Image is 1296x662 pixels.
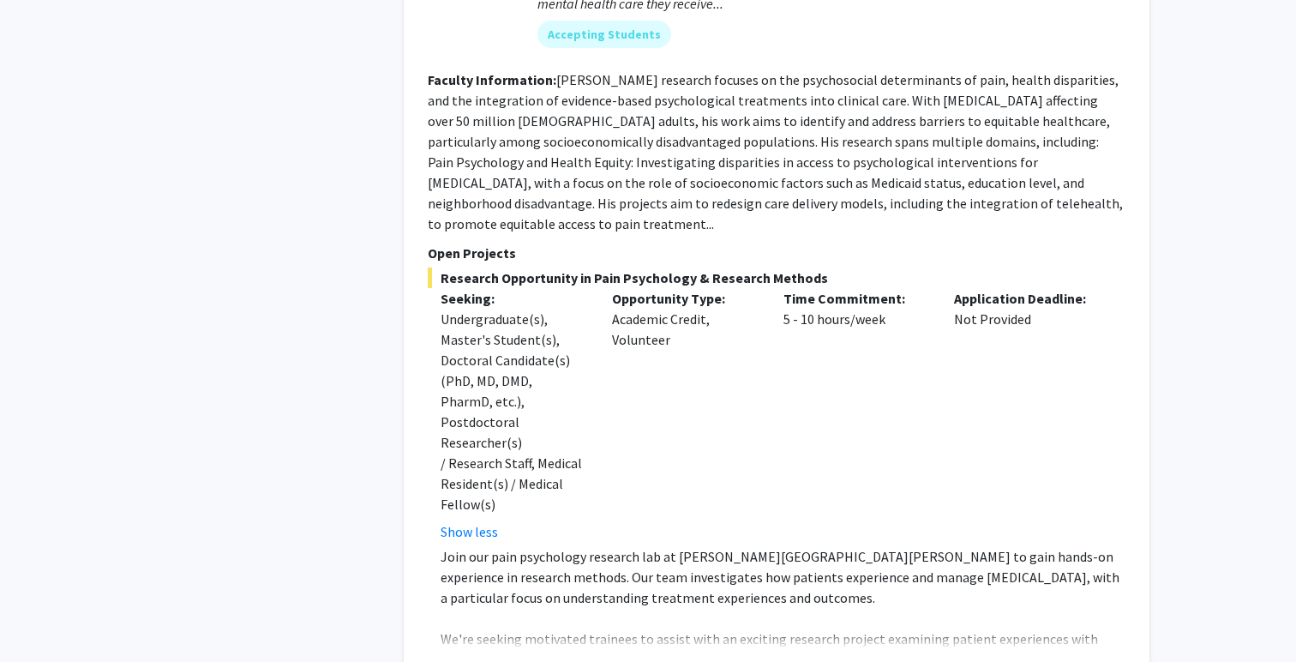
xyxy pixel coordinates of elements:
b: Faculty Information: [428,71,556,88]
div: Not Provided [941,288,1113,542]
p: Opportunity Type: [612,288,758,309]
div: Academic Credit, Volunteer [599,288,771,542]
p: Open Projects [428,243,1125,263]
p: Seeking: [441,288,586,309]
fg-read-more: [PERSON_NAME] research focuses on the psychosocial determinants of pain, health disparities, and ... [428,71,1123,232]
mat-chip: Accepting Students [537,21,671,48]
div: 5 - 10 hours/week [771,288,942,542]
p: Time Commitment: [783,288,929,309]
span: Research Opportunity in Pain Psychology & Research Methods [428,268,1125,288]
p: Join our pain psychology research lab at [PERSON_NAME][GEOGRAPHIC_DATA][PERSON_NAME] to gain hand... [441,546,1125,608]
p: Application Deadline: [954,288,1100,309]
div: Undergraduate(s), Master's Student(s), Doctoral Candidate(s) (PhD, MD, DMD, PharmD, etc.), Postdo... [441,309,586,515]
button: Show less [441,521,498,542]
iframe: Chat [13,585,73,649]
